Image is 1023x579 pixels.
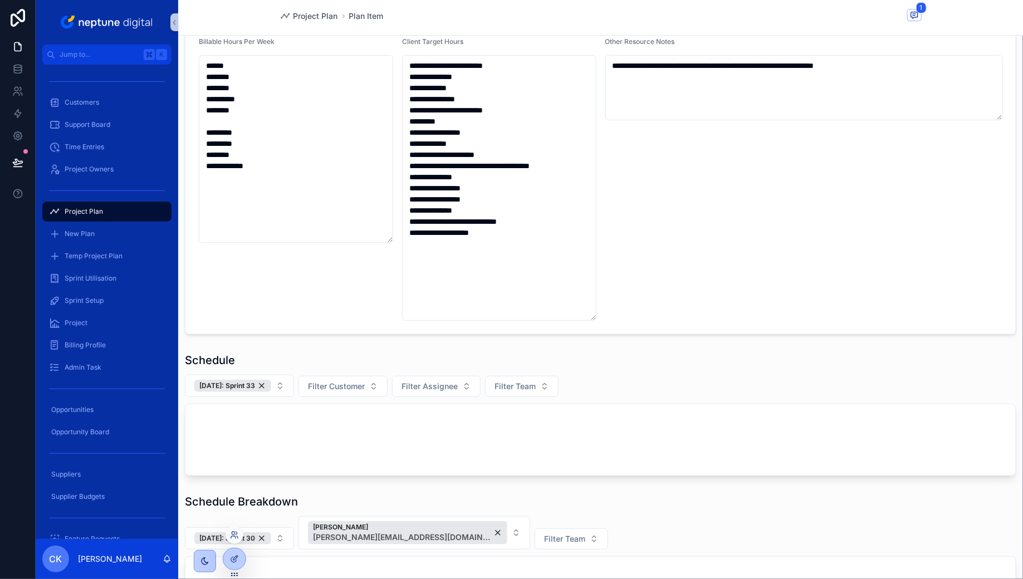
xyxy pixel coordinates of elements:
[42,400,172,420] a: Opportunities
[194,532,271,544] button: Unselect 8
[42,335,172,355] a: Billing Profile
[60,50,139,59] span: Jump to...
[42,529,172,549] a: Feature Requests
[51,428,109,436] span: Opportunity Board
[392,376,481,397] button: Select Button
[42,45,172,65] button: Jump to...K
[605,37,675,46] span: Other Resource Notes
[65,341,106,350] span: Billing Profile
[50,552,62,566] span: CK
[298,376,388,397] button: Select Button
[185,375,294,397] button: Select Button
[42,115,172,135] a: Support Board
[495,381,536,392] span: Filter Team
[42,224,172,244] a: New Plan
[199,37,275,46] span: Billable Hours Per Week
[313,523,491,532] span: [PERSON_NAME]
[65,98,99,107] span: Customers
[544,533,585,544] span: Filter Team
[185,352,235,368] h1: Schedule
[42,246,172,266] a: Temp Project Plan
[42,487,172,507] a: Supplier Budgets
[65,229,95,238] span: New Plan
[65,143,104,151] span: Time Entries
[199,534,255,543] span: [DATE]: Sprint 30
[42,422,172,442] a: Opportunity Board
[402,381,458,392] span: Filter Assignee
[51,470,81,479] span: Suppliers
[42,268,172,288] a: Sprint Utilisation
[42,92,172,112] a: Customers
[65,120,110,129] span: Support Board
[185,494,298,509] h1: Schedule Breakdown
[42,313,172,333] a: Project
[51,492,105,501] span: Supplier Budgets
[199,381,255,390] span: [DATE]: Sprint 33
[42,357,172,377] a: Admin Task
[485,376,559,397] button: Select Button
[51,405,94,414] span: Opportunities
[78,553,142,565] p: [PERSON_NAME]
[402,37,463,46] span: Client Target Hours
[65,318,87,327] span: Project
[535,528,608,549] button: Select Button
[42,464,172,484] a: Suppliers
[298,516,530,549] button: Select Button
[42,291,172,311] a: Sprint Setup
[65,252,123,261] span: Temp Project Plan
[157,50,166,59] span: K
[65,363,101,372] span: Admin Task
[185,527,294,549] button: Select Button
[65,165,114,174] span: Project Owners
[58,13,156,31] img: App logo
[308,521,507,544] button: Unselect 155
[65,207,103,216] span: Project Plan
[42,159,172,179] a: Project Owners
[916,2,927,13] span: 1
[313,532,491,543] span: [PERSON_NAME][EMAIL_ADDRESS][DOMAIN_NAME]
[65,274,116,283] span: Sprint Utilisation
[65,534,120,543] span: Feature Requests
[293,11,338,22] span: Project Plan
[36,65,178,539] div: scrollable content
[349,11,384,22] a: Plan Item
[308,381,365,392] span: Filter Customer
[42,137,172,157] a: Time Entries
[42,202,172,222] a: Project Plan
[194,380,271,392] button: Unselect 11
[280,11,338,22] a: Project Plan
[907,9,922,23] button: 1
[65,296,104,305] span: Sprint Setup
